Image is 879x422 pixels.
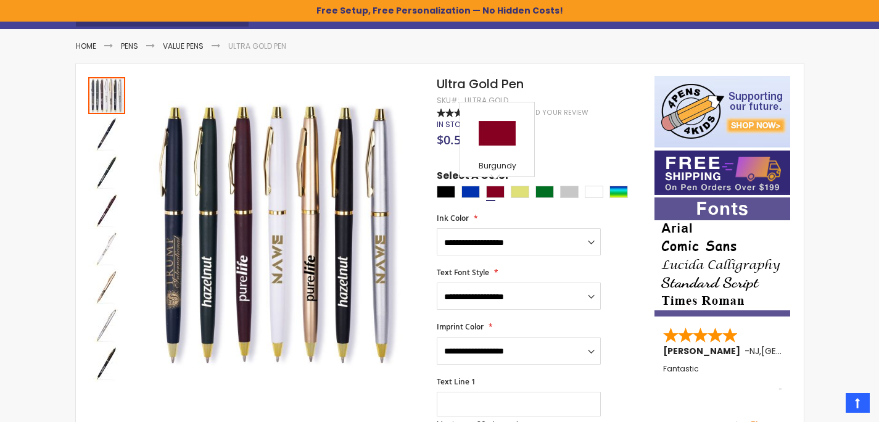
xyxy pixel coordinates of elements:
[88,345,125,382] img: Ultra Gold Pen
[437,186,455,198] div: Black
[228,41,286,51] li: Ultra Gold Pen
[585,186,603,198] div: White
[761,345,852,357] span: [GEOGRAPHIC_DATA]
[609,186,628,198] div: Assorted
[163,41,204,51] a: Value Pens
[654,151,790,195] img: Free shipping on orders over $199
[88,115,125,152] img: Ultra Gold Pen
[437,213,469,223] span: Ink Color
[88,267,126,305] div: Ultra Gold Pen
[88,114,126,152] div: Ultra Gold Pen
[88,268,125,305] img: Ultra Gold Pen
[654,197,790,316] img: font-personalization-examples
[121,41,138,51] a: Pens
[437,120,471,130] div: Availability
[88,191,126,229] div: Ultra Gold Pen
[461,186,480,198] div: Blue
[437,267,489,278] span: Text Font Style
[88,305,126,344] div: Ultra Gold Pen
[88,307,125,344] img: Ultra Gold Pen
[88,229,126,267] div: Ultra Gold Pen
[437,169,510,186] span: Select A Color
[437,109,480,117] div: 100%
[88,192,125,229] img: Ultra Gold Pen
[138,94,420,376] img: Ultra Gold Pen
[463,161,531,173] div: Burgundy
[437,95,460,105] strong: SKU
[663,345,745,357] span: [PERSON_NAME]
[88,154,125,191] img: Ultra Gold Pen
[88,344,125,382] div: Ultra Gold Pen
[88,152,126,191] div: Ultra Gold Pen
[88,76,126,114] div: Ultra Gold Pen
[526,108,588,117] a: Add Your Review
[437,75,524,93] span: Ultra Gold Pen
[511,186,529,198] div: Gold
[663,365,783,391] div: Fantastic
[535,186,554,198] div: Green
[749,345,759,357] span: NJ
[654,76,790,147] img: 4pens 4 kids
[437,321,484,332] span: Imprint Color
[437,119,471,130] span: In stock
[560,186,579,198] div: Silver
[486,186,505,198] div: Burgundy
[745,345,852,357] span: - ,
[777,389,879,422] iframe: Google Customer Reviews
[464,96,508,105] div: Ultra Gold
[76,41,96,51] a: Home
[88,230,125,267] img: Ultra Gold Pen
[437,131,468,148] span: $0.50
[437,376,476,387] span: Text Line 1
